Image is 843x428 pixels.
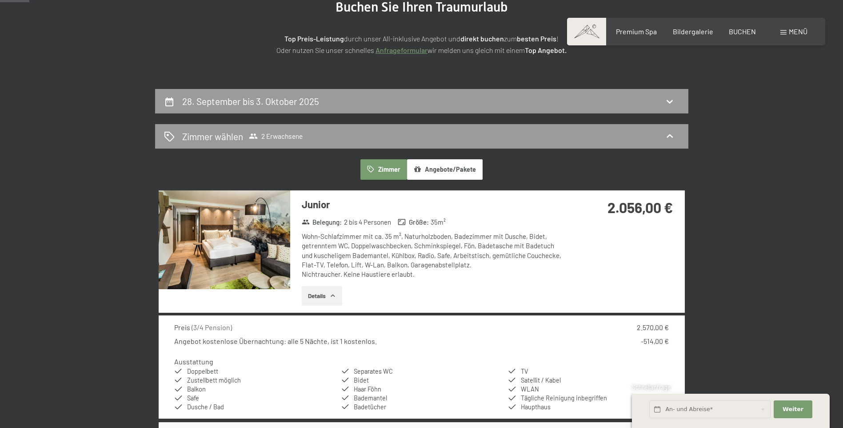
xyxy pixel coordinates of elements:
strong: 2.056,00 € [607,199,673,216]
h3: Junior [302,198,566,211]
h2: 28. September bis 3. Oktober 2025 [182,96,319,107]
a: Bildergalerie [673,27,713,36]
span: Tägliche Reinigung inbegriffen [521,394,607,402]
strong: Top Preis-Leistung [284,34,344,43]
strong: Top Angebot. [525,46,567,54]
img: mss_renderimg.php [159,190,290,289]
a: Anfrageformular [376,46,427,54]
span: Menü [789,27,807,36]
span: 2 Erwachsene [249,132,303,141]
p: durch unser All-inklusive Angebot und zum ! Oder nutzen Sie unser schnelles wir melden uns gleich... [200,33,644,56]
span: Satellit / Kabel [521,376,561,384]
strong: Belegung : [302,218,342,227]
span: Doppelbett [187,367,218,375]
span: Zustellbett möglich [187,376,241,384]
strong: besten Preis [517,34,556,43]
strong: Größe : [398,218,429,227]
button: Angebote/Pakete [407,159,483,180]
span: Haupthaus [521,403,551,411]
div: -514,00 € [641,336,669,346]
span: WLAN [521,385,539,393]
span: Schnellanfrage [632,384,671,391]
span: TV [521,367,528,375]
button: Zimmer [360,159,407,180]
div: Preis [174,323,232,332]
div: 2.570,00 € [637,323,669,332]
span: Dusche / Bad [187,403,224,411]
span: Badetücher [354,403,386,411]
span: Haar Föhn [354,385,381,393]
button: Weiter [774,400,812,419]
div: Angebot kostenlose Übernachtung: alle 5 Nächte, ist 1 kostenlos. [174,336,377,346]
span: 35 m² [431,218,446,227]
span: Balkon [187,385,206,393]
span: ( 3/4 Pension ) [192,323,232,331]
span: Weiter [783,405,803,413]
a: BUCHEN [729,27,756,36]
span: Safe [187,394,199,402]
a: Premium Spa [616,27,657,36]
h2: Zimmer wählen [182,130,243,143]
h4: Ausstattung [174,357,213,366]
div: Wohn-Schlafzimmer mit ca. 35 m², Naturholzboden, Badezimmer mit Dusche, Bidet, getrenntem WC, Dop... [302,232,566,279]
strong: direkt buchen [460,34,504,43]
button: Details [302,286,342,306]
span: 2 bis 4 Personen [344,218,391,227]
span: Separates WC [354,367,393,375]
span: Bidet [354,376,369,384]
span: Bademantel [354,394,387,402]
